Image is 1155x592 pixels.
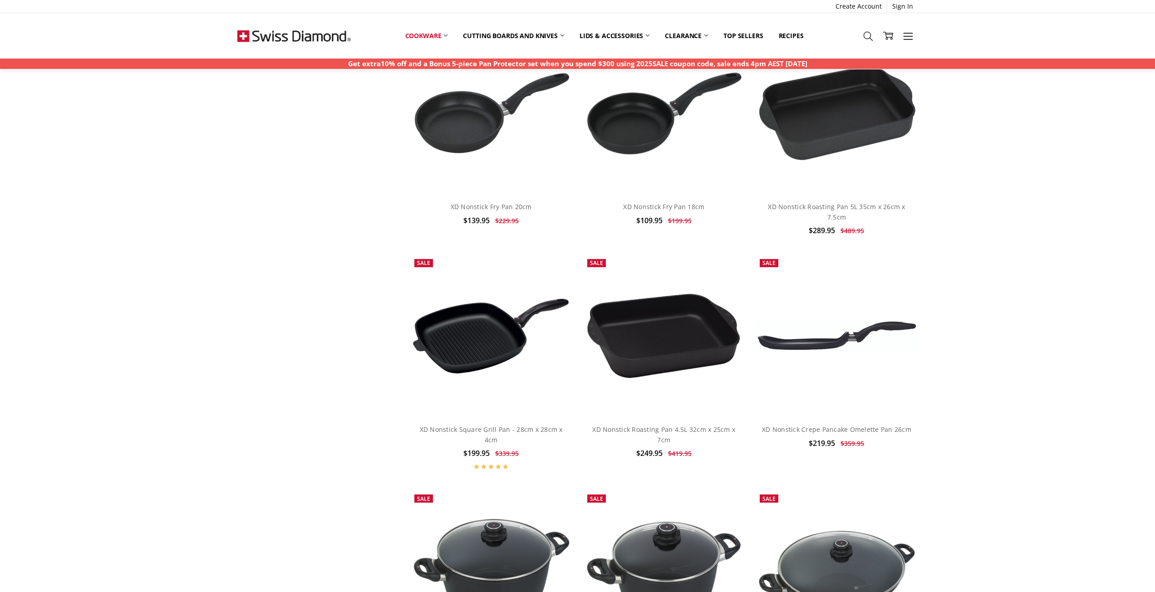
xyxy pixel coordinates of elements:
img: Free Shipping On Every Order [237,13,351,59]
a: XD Nonstick Fry Pan 18cm [583,32,745,194]
span: $219.95 [809,438,835,448]
span: $109.95 [636,215,663,225]
span: $229.95 [495,216,519,225]
a: Lids & Accessories [572,26,657,46]
img: XD Nonstick Square Grill Pan - 28cm x 28cm x 4cm [410,294,572,377]
span: Sale [590,495,603,503]
img: XD Nonstick Roasting Pan 4.5L 32cm x 25cm x 7cm [583,289,745,382]
img: XD Nonstick Roasting Pan 5L 35cm x 26cm x 7.5cm [755,63,918,163]
p: Get extra10% off and a Bonus 5-piece Pan Protector set when you spend $300 using 2025SALE coupon ... [348,59,807,69]
a: XD Nonstick Fry Pan 20cm [410,32,572,194]
span: Sale [762,495,776,503]
span: Sale [417,495,430,503]
span: $139.95 [463,215,490,225]
span: $199.95 [463,448,490,458]
a: XD Nonstick Square Grill Pan - 28cm x 28cm x 4cm [410,254,572,417]
img: XD Nonstick Fry Pan 18cm [583,68,745,159]
span: Sale [417,259,430,267]
span: $359.95 [840,439,864,448]
a: Top Sellers [716,26,771,46]
span: $249.95 [636,448,663,458]
a: XD Nonstick Crepe Pancake Omelette Pan 26cm [755,254,918,417]
span: Sale [762,259,776,267]
a: XD Nonstick Square Grill Pan - 28cm x 28cm x 4cm [420,425,563,444]
a: XD Nonstick Roasting Pan 4.5L 32cm x 25cm x 7cm [592,425,735,444]
a: XD Nonstick Roasting Pan 5L 35cm x 26cm x 7.5cm [755,32,918,194]
span: $289.95 [809,225,835,235]
span: $489.95 [840,226,864,235]
a: XD Nonstick Crepe Pancake Omelette Pan 26cm [762,425,911,434]
span: $339.95 [495,449,519,458]
span: $199.95 [668,216,692,225]
img: XD Nonstick Fry Pan 20cm [410,69,572,156]
a: Cookware [398,26,456,46]
img: XD Nonstick Crepe Pancake Omelette Pan 26cm [755,319,918,353]
span: Sale [590,259,603,267]
a: XD Nonstick Fry Pan 20cm [451,202,532,211]
a: XD Nonstick Roasting Pan 4.5L 32cm x 25cm x 7cm [583,254,745,417]
a: Cutting boards and knives [455,26,572,46]
a: Recipes [771,26,811,46]
a: XD Nonstick Roasting Pan 5L 35cm x 26cm x 7.5cm [768,202,905,221]
span: $419.95 [668,449,692,458]
a: XD Nonstick Fry Pan 18cm [623,202,704,211]
a: Clearance [657,26,716,46]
